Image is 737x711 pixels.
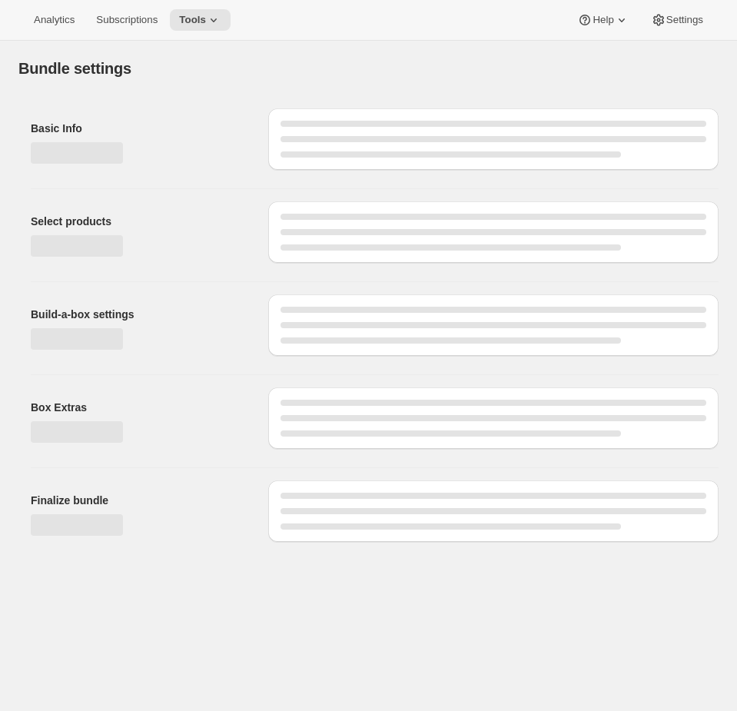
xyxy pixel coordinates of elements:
[96,14,158,26] span: Subscriptions
[593,14,613,26] span: Help
[18,59,131,78] h1: Bundle settings
[25,9,84,31] button: Analytics
[179,14,206,26] span: Tools
[31,307,244,322] h2: Build-a-box settings
[31,214,244,229] h2: Select products
[568,9,638,31] button: Help
[642,9,712,31] button: Settings
[34,14,75,26] span: Analytics
[31,400,244,415] h2: Box Extras
[170,9,231,31] button: Tools
[87,9,167,31] button: Subscriptions
[31,121,244,136] h2: Basic Info
[666,14,703,26] span: Settings
[31,493,244,508] h2: Finalize bundle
